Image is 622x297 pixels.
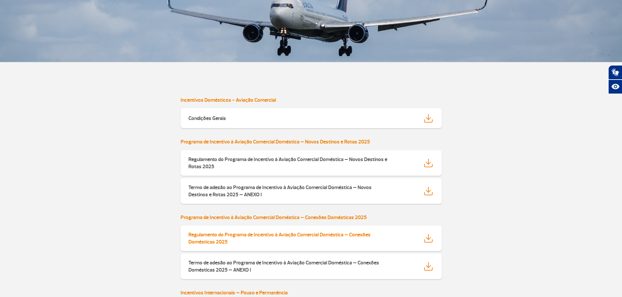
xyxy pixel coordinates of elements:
div: Plugin de acessibilidade da Hand Talk. [608,65,622,94]
strong: Regulamento do Programa de Incentivo à Aviação Comercial Doméstica – Novos Destinos e Rotas 2025 [188,156,387,170]
a: Regulamento do Programa de Incentivo à Aviação Comercial Doméstica – Conexões Domésticas 2025 [181,226,442,251]
strong: Regulamento do Programa de Incentivo à Aviação Comercial Doméstica – Conexões Domésticas 2025 [188,231,371,245]
h6: Programa de Incentivo à Aviação Comercial Doméstica – Novos Destinos e Rotas 2025 [181,139,442,145]
h6: Incentivos Internacionais – Pouso e Permanência [181,290,442,296]
a: Termo de adesão ao Programa de Incentivo à Aviação Comercial Doméstica – Conexões Domésticas 2025... [181,254,442,279]
a: Regulamento do Programa de Incentivo à Aviação Comercial Doméstica – Novos Destinos e Rotas 2025 [181,150,442,176]
a: Termo de adesão ao Programa de Incentivo à Aviação Comercial Doméstica – Novos Destinos e Rotas 2... [181,178,442,204]
strong: Termo de adesão ao Programa de Incentivo à Aviação Comercial Doméstica – Conexões Domésticas 2025... [188,260,379,273]
strong: Condições Gerais [188,115,226,122]
h6: Incentivos Domésticos - Aviação Comercial [181,97,442,103]
strong: Termo de adesão ao Programa de Incentivo à Aviação Comercial Doméstica – Novos Destinos e Rotas 2... [188,184,372,198]
button: Abrir tradutor de língua de sinais. [608,65,622,80]
a: Condições Gerais [181,108,442,128]
button: Abrir recursos assistivos. [608,80,622,94]
h6: Programa de Incentivo à Aviação Comercial Doméstica – Conexões Domésticas 2025 [181,215,442,221]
